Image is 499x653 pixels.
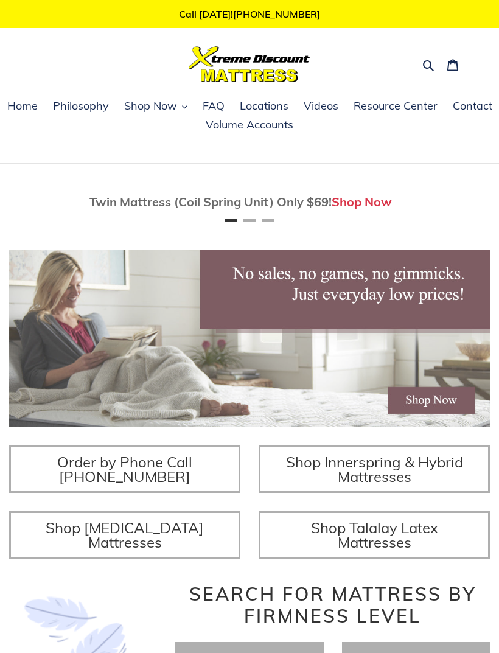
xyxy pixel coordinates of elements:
[118,97,194,116] button: Shop Now
[9,250,490,427] img: herobannermay2022-1652879215306_1200x.jpg
[259,445,490,493] a: Shop Innerspring & Hybrid Mattresses
[233,8,320,20] a: [PHONE_NUMBER]
[89,194,332,209] span: Twin Mattress (Coil Spring Unit) Only $69!
[124,99,177,113] span: Shop Now
[453,99,492,113] span: Contact
[259,511,490,559] a: Shop Talalay Latex Mattresses
[197,97,231,116] a: FAQ
[447,97,498,116] a: Contact
[9,511,240,559] a: Shop [MEDICAL_DATA] Mattresses
[46,519,204,551] span: Shop [MEDICAL_DATA] Mattresses
[354,99,438,113] span: Resource Center
[240,99,288,113] span: Locations
[347,97,444,116] a: Resource Center
[225,219,237,222] button: Page 1
[203,99,225,113] span: FAQ
[57,453,192,486] span: Order by Phone Call [PHONE_NUMBER]
[262,219,274,222] button: Page 3
[332,194,392,209] a: Shop Now
[47,97,115,116] a: Philosophy
[311,519,438,551] span: Shop Talalay Latex Mattresses
[234,97,295,116] a: Locations
[7,99,38,113] span: Home
[298,97,344,116] a: Videos
[206,117,293,132] span: Volume Accounts
[9,445,240,493] a: Order by Phone Call [PHONE_NUMBER]
[1,97,44,116] a: Home
[304,99,338,113] span: Videos
[286,453,463,486] span: Shop Innerspring & Hybrid Mattresses
[53,99,109,113] span: Philosophy
[200,116,299,134] a: Volume Accounts
[189,46,310,82] img: Xtreme Discount Mattress
[243,219,256,222] button: Page 2
[189,582,476,627] span: Search for Mattress by Firmness Level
